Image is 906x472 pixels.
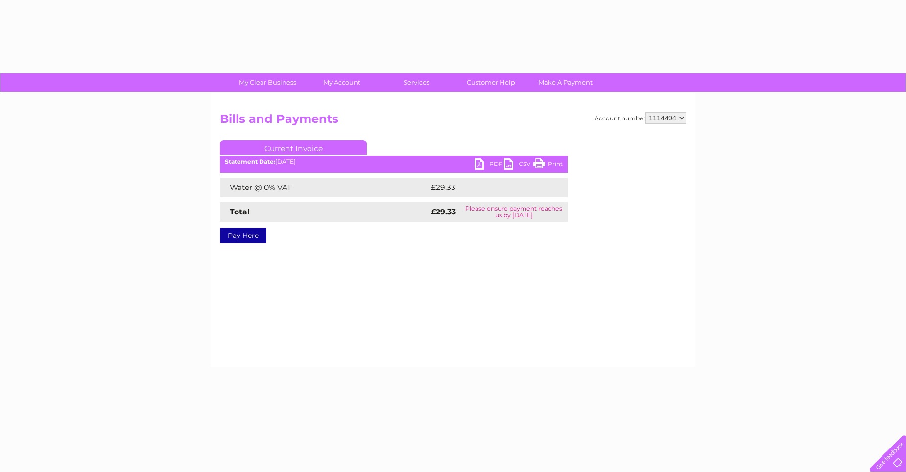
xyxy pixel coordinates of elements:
td: £29.33 [429,178,548,197]
a: Current Invoice [220,140,367,155]
a: Print [533,158,563,172]
td: Please ensure payment reaches us by [DATE] [460,202,568,222]
b: Statement Date: [225,158,275,165]
a: Services [376,73,457,92]
a: PDF [475,158,504,172]
strong: Total [230,207,250,216]
div: [DATE] [220,158,568,165]
a: Customer Help [451,73,531,92]
div: Account number [595,112,686,124]
td: Water @ 0% VAT [220,178,429,197]
strong: £29.33 [431,207,456,216]
a: My Account [302,73,382,92]
h2: Bills and Payments [220,112,686,131]
a: Pay Here [220,228,266,243]
a: My Clear Business [227,73,308,92]
a: CSV [504,158,533,172]
a: Make A Payment [525,73,606,92]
